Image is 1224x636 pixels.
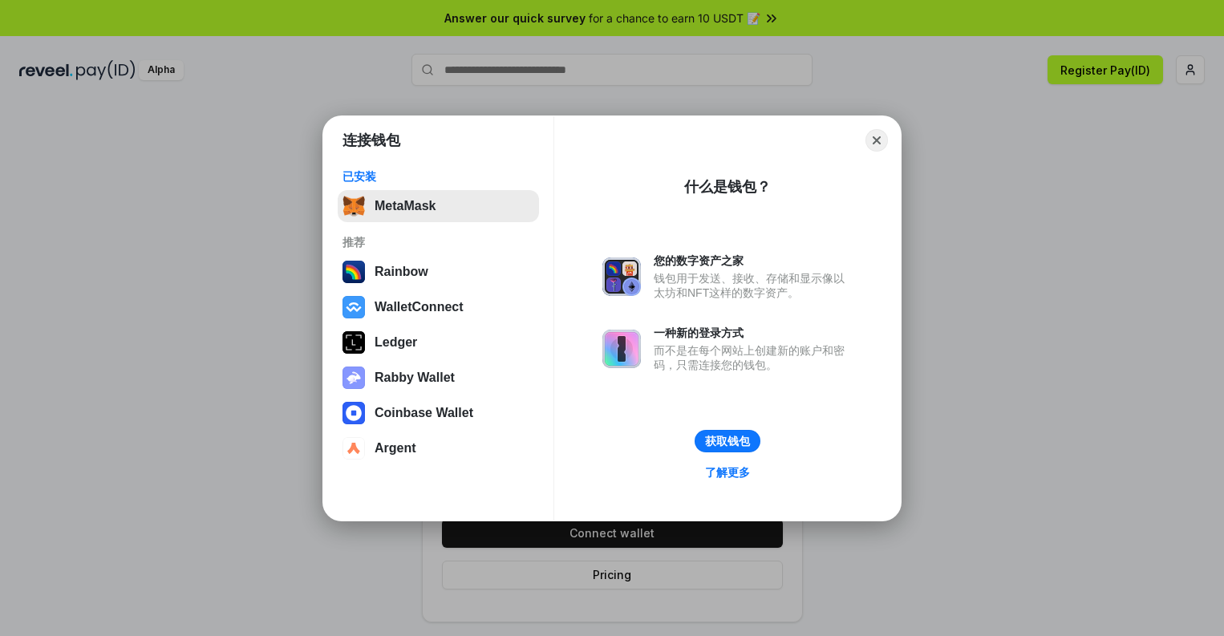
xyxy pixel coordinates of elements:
button: Ledger [338,326,539,359]
button: Argent [338,432,539,464]
div: 推荐 [342,235,534,249]
button: 获取钱包 [695,430,760,452]
button: Rainbow [338,256,539,288]
div: 钱包用于发送、接收、存储和显示像以太坊和NFT这样的数字资产。 [654,271,853,300]
div: 一种新的登录方式 [654,326,853,340]
div: Ledger [375,335,417,350]
img: svg+xml,%3Csvg%20xmlns%3D%22http%3A%2F%2Fwww.w3.org%2F2000%2Fsvg%22%20fill%3D%22none%22%20viewBox... [602,330,641,368]
img: svg+xml,%3Csvg%20xmlns%3D%22http%3A%2F%2Fwww.w3.org%2F2000%2Fsvg%22%20fill%3D%22none%22%20viewBox... [602,257,641,296]
div: WalletConnect [375,300,464,314]
img: svg+xml,%3Csvg%20width%3D%2228%22%20height%3D%2228%22%20viewBox%3D%220%200%2028%2028%22%20fill%3D... [342,402,365,424]
div: 获取钱包 [705,434,750,448]
button: Rabby Wallet [338,362,539,394]
div: Argent [375,441,416,456]
img: svg+xml,%3Csvg%20width%3D%2228%22%20height%3D%2228%22%20viewBox%3D%220%200%2028%2028%22%20fill%3D... [342,296,365,318]
a: 了解更多 [695,462,760,483]
div: 什么是钱包？ [684,177,771,196]
div: Coinbase Wallet [375,406,473,420]
div: 了解更多 [705,465,750,480]
img: svg+xml,%3Csvg%20xmlns%3D%22http%3A%2F%2Fwww.w3.org%2F2000%2Fsvg%22%20width%3D%2228%22%20height%3... [342,331,365,354]
div: 而不是在每个网站上创建新的账户和密码，只需连接您的钱包。 [654,343,853,372]
button: WalletConnect [338,291,539,323]
div: MetaMask [375,199,436,213]
button: MetaMask [338,190,539,222]
img: svg+xml,%3Csvg%20width%3D%2228%22%20height%3D%2228%22%20viewBox%3D%220%200%2028%2028%22%20fill%3D... [342,437,365,460]
div: Rabby Wallet [375,371,455,385]
div: 您的数字资产之家 [654,253,853,268]
img: svg+xml,%3Csvg%20fill%3D%22none%22%20height%3D%2233%22%20viewBox%3D%220%200%2035%2033%22%20width%... [342,195,365,217]
div: 已安装 [342,169,534,184]
button: Close [865,129,888,152]
h1: 连接钱包 [342,131,400,150]
button: Coinbase Wallet [338,397,539,429]
img: svg+xml,%3Csvg%20width%3D%22120%22%20height%3D%22120%22%20viewBox%3D%220%200%20120%20120%22%20fil... [342,261,365,283]
div: Rainbow [375,265,428,279]
img: svg+xml,%3Csvg%20xmlns%3D%22http%3A%2F%2Fwww.w3.org%2F2000%2Fsvg%22%20fill%3D%22none%22%20viewBox... [342,367,365,389]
